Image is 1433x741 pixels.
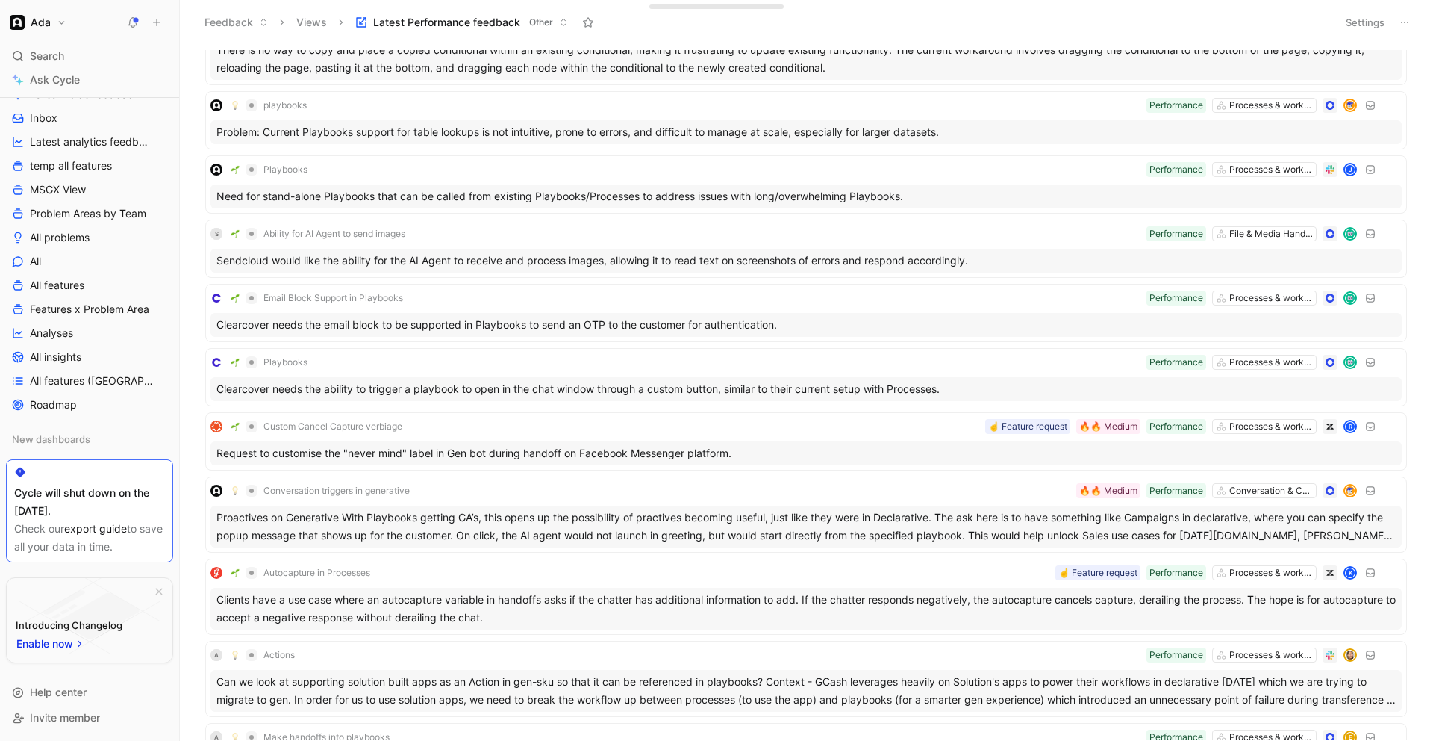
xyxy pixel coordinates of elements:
button: 🌱Email Block Support in Playbooks [225,289,408,307]
img: avatar [1345,229,1355,239]
img: avatar [1345,293,1355,303]
a: Inbox [6,107,173,129]
span: Roadmap [30,397,77,412]
a: All features ([GEOGRAPHIC_DATA]) [6,370,173,392]
a: S🌱Ability for AI Agent to send imagesFile & Media HandlingPerformanceavatarSendcloud would like t... [205,220,1407,278]
img: 🌱 [231,165,240,174]
span: Other [529,15,553,30]
div: Clearcover needs the ability to trigger a playbook to open in the chat window through a custom bu... [210,377,1402,401]
img: 🌱 [231,294,240,303]
a: logo💡playbooksProcesses & workflowsPerformanceavatarProblem: Current Playbooks support for table ... [205,91,1407,149]
div: Help center [6,681,173,704]
span: Help center [30,686,87,698]
img: 💡 [231,651,240,660]
button: Enable now [16,634,86,654]
div: New dashboards [6,428,173,450]
button: 💡Conversation triggers in generative [225,482,415,500]
div: Performance [1149,226,1203,241]
span: All [30,254,41,269]
div: K [1345,568,1355,578]
button: 🌱Ability for AI Agent to send images [225,225,410,243]
img: avatar [1345,650,1355,660]
button: Views [290,11,334,34]
span: Enable now [16,635,75,653]
div: Performance [1149,483,1203,498]
div: Clients have a use case where an autocapture variable in handoffs asks if the chatter has additio... [210,588,1402,630]
div: Cycle will shut down on the [DATE]. [14,484,165,520]
button: 🌱Autocapture in Processes [225,564,375,582]
img: Ada [10,15,25,30]
div: Need for stand-alone Playbooks that can be called from existing Playbooks/Processes to address is... [210,185,1402,208]
span: playbooks [263,99,307,111]
img: 🌱 [231,229,240,238]
div: J [1345,164,1355,175]
img: logo [210,292,222,304]
div: Performance [1149,162,1203,177]
a: logo🌱Email Block Support in PlaybooksProcesses & workflowsPerformanceavatarClearcover needs the e... [205,284,1407,342]
img: logo [210,356,222,368]
div: Introducing Changelog [16,616,122,634]
img: logo [210,567,222,579]
div: Processes & workflows [1229,162,1313,177]
div: New dashboards [6,428,173,455]
button: 💡Actions [225,646,300,664]
span: temp all features [30,158,112,173]
a: All features [6,274,173,297]
button: 🌱Playbooks [225,161,313,179]
div: 🔥🔥 Medium [1079,483,1137,498]
div: Problem: Current Playbooks support for table lookups is not intuitive, prone to errors, and diffi... [210,120,1402,144]
img: avatar [1345,486,1355,496]
div: Performance [1149,98,1203,113]
div: Performance [1149,565,1203,580]
span: Ability for AI Agent to send images [263,228,405,240]
img: logo [210,164,222,176]
div: Proactives on Generative With Playbooks getting GA’s, this opens up the possibility of practives ... [210,506,1402,548]
a: A💡ActionsProcesses & workflowsPerformanceavatarCan we look at supporting solution built apps as a... [205,641,1407,717]
span: All features ([GEOGRAPHIC_DATA]) [30,373,156,388]
h1: Ada [31,16,51,29]
img: logo [210,421,222,432]
div: Processes & workflows [1229,648,1313,663]
div: S [210,228,222,240]
a: All problems [6,226,173,249]
img: avatar [1345,357,1355,368]
div: Request to customise the "never mind" label in Gen bot during handoff on Facebook Messenger platf... [210,441,1402,465]
span: Inbox [30,111,57,125]
a: temp all features [6,155,173,177]
div: Performance [1149,648,1203,663]
span: Invite member [30,711,100,724]
span: Ask Cycle [30,71,80,89]
img: bg-BLZuj68n.svg [19,578,160,654]
a: Ask Cycle [6,69,173,91]
img: 🌱 [231,568,240,577]
span: Playbooks [263,164,307,176]
div: Processes & workflows [1229,419,1313,434]
a: Latest analytics feedback [6,131,173,153]
span: Actions [263,649,295,661]
span: Latest analytics feedback [30,134,153,149]
button: Latest Performance feedbackOther [349,11,575,34]
span: Playbooks [263,356,307,368]
span: Search [30,47,64,65]
div: Sendcloud would like the ability for the AI Agent to receive and process images, allowing it to r... [210,249,1402,273]
div: Processes & workflows [1229,355,1313,370]
a: logo🌱Autocapture in ProcessesProcesses & workflowsPerformance☝️ Feature requestKClients have a us... [205,559,1407,635]
div: Conversation & Channel Management [1229,483,1313,498]
div: Clearcover needs the email block to be supported in Playbooks to send an OTP to the customer for ... [210,313,1402,337]
span: All features [30,278,84,293]
a: Roadmap [6,394,173,416]
div: Performance [1149,355,1203,370]
a: Features x Problem Area [6,298,173,320]
span: Problem Areas by Team [30,206,146,221]
span: Conversation triggers in generative [263,485,410,497]
img: 💡 [231,101,240,110]
img: 🌱 [231,422,240,431]
a: All [6,250,173,273]
div: Check our to save all your data in time. [14,520,165,556]
span: All insights [30,350,81,365]
div: Processes & workflows [1229,98,1313,113]
button: 💡playbooks [225,96,312,114]
a: export guide [64,522,127,535]
img: 🌱 [231,358,240,367]
a: logo🌱Custom Cancel Capture verbiageProcesses & workflowsPerformance🔥🔥 Medium☝️ Feature requestRRe... [205,412,1407,471]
